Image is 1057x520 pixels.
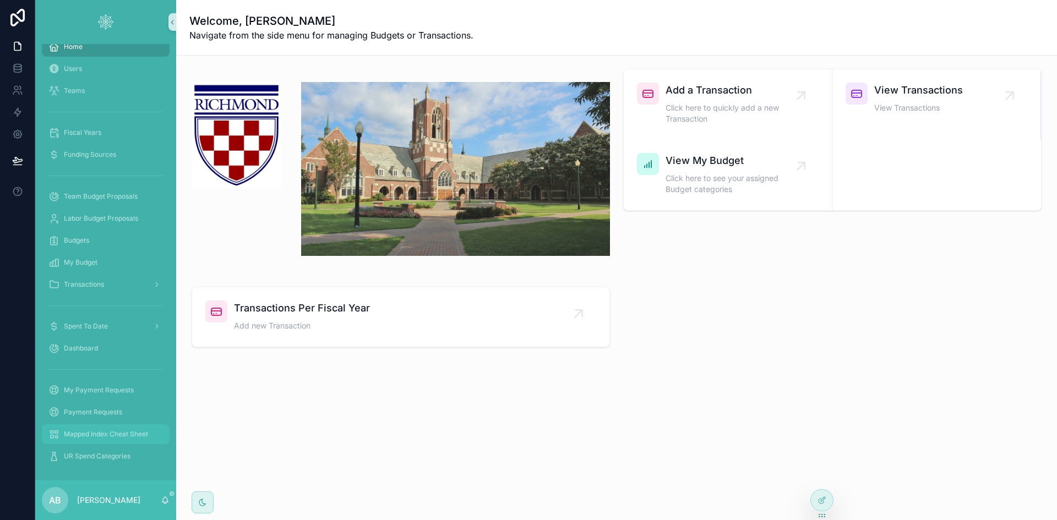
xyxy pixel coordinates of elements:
a: Transactions [42,275,170,294]
span: Transactions Per Fiscal Year [234,300,370,316]
a: Mapped Index Cheat Sheet [42,424,170,444]
a: Labor Budget Proposals [42,209,170,228]
span: Click here to see your assigned Budget categories [666,173,801,195]
a: Users [42,59,170,79]
span: Team Budget Proposals [64,192,138,201]
span: Home [64,42,83,51]
span: Fiscal Years [64,128,101,137]
a: Fiscal Years [42,123,170,143]
a: Funding Sources [42,145,170,165]
img: 27248-Richmond-Logo.jpg [192,82,281,189]
a: My Budget [42,253,170,272]
p: [PERSON_NAME] [77,495,140,506]
a: Teams [42,81,170,101]
span: Dashboard [64,344,98,353]
a: Spent To Date [42,316,170,336]
div: scrollable content [35,44,176,480]
span: Add new Transaction [234,320,370,331]
a: Home [42,37,170,57]
span: Teams [64,86,85,95]
span: View Transactions [874,83,963,98]
img: App logo [97,13,115,31]
span: AB [49,494,61,507]
a: UR Spend Categories [42,446,170,466]
a: Budgets [42,231,170,250]
a: Dashboard [42,338,170,358]
span: View Transactions [874,102,963,113]
span: Mapped Index Cheat Sheet [64,430,148,439]
span: Payment Requests [64,408,122,417]
a: My Payment Requests [42,380,170,400]
span: My Payment Requests [64,386,134,395]
a: Payment Requests [42,402,170,422]
a: Add a TransactionClick here to quickly add a new Transaction [624,69,832,140]
span: Add a Transaction [666,83,801,98]
span: Transactions [64,280,104,289]
span: Labor Budget Proposals [64,214,138,223]
a: View My BudgetClick here to see your assigned Budget categories [624,140,832,210]
span: Spent To Date [64,322,108,331]
span: My Budget [64,258,97,267]
a: View TransactionsView Transactions [832,69,1041,140]
span: Click here to quickly add a new Transaction [666,102,801,124]
img: 27250-Richmond_2.jpg [301,82,610,256]
span: View My Budget [666,153,801,168]
h1: Welcome, [PERSON_NAME] [189,13,473,29]
span: Users [64,64,82,73]
span: UR Spend Categories [64,452,130,461]
span: Funding Sources [64,150,116,159]
span: Budgets [64,236,89,245]
a: Transactions Per Fiscal YearAdd new Transaction [192,287,609,347]
span: Navigate from the side menu for managing Budgets or Transactions. [189,29,473,42]
a: Team Budget Proposals [42,187,170,206]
